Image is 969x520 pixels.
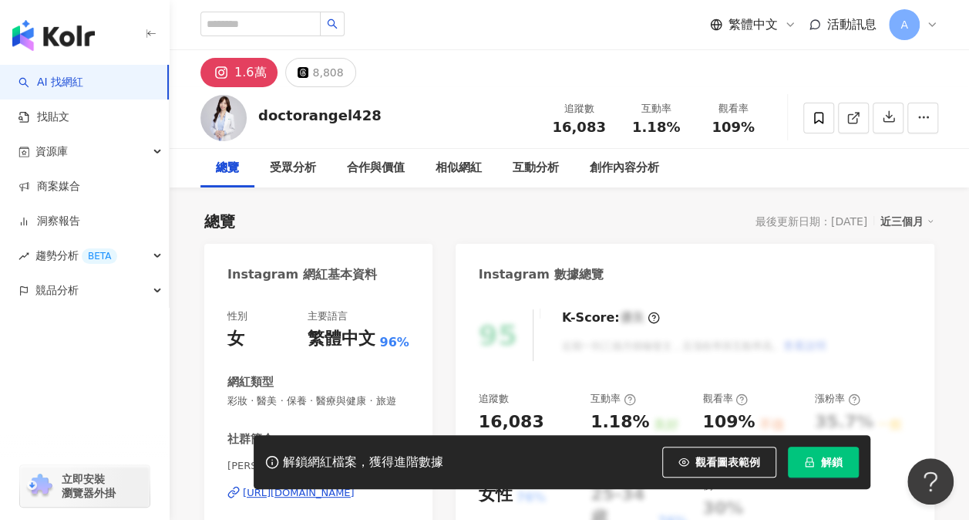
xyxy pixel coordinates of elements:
[243,486,355,500] div: [URL][DOMAIN_NAME]
[755,215,867,228] div: 最後更新日期：[DATE]
[815,392,860,406] div: 漲粉率
[227,431,274,447] div: 社群簡介
[590,410,649,434] div: 1.18%
[227,327,244,351] div: 女
[82,248,117,264] div: BETA
[308,309,348,323] div: 主要語言
[804,457,815,468] span: lock
[204,211,235,232] div: 總覽
[347,159,405,177] div: 合作與價值
[821,456,843,468] span: 解鎖
[562,309,660,326] div: K-Score :
[20,465,150,507] a: chrome extension立即安裝 瀏覽器外掛
[702,410,755,434] div: 109%
[19,75,83,90] a: searchAI 找網紅
[200,58,278,87] button: 1.6萬
[283,454,443,471] div: 解鎖網紅檔案，獲得進階數據
[25,474,55,498] img: chrome extension
[702,392,748,406] div: 觀看率
[285,58,355,87] button: 8,808
[312,62,343,83] div: 8,808
[479,392,509,406] div: 追蹤數
[227,266,377,283] div: Instagram 網紅基本資料
[19,251,29,262] span: rise
[662,447,776,478] button: 觀看圖表範例
[379,334,409,351] span: 96%
[695,456,760,468] span: 觀看圖表範例
[880,211,934,231] div: 近三個月
[479,266,604,283] div: Instagram 數據總覽
[19,214,80,229] a: 洞察報告
[227,394,409,408] span: 彩妝 · 醫美 · 保養 · 醫療與健康 · 旅遊
[479,410,544,434] div: 16,083
[227,486,409,500] a: [URL][DOMAIN_NAME]
[19,179,80,194] a: 商案媒合
[632,120,680,135] span: 1.18%
[590,392,636,406] div: 互動率
[35,273,79,308] span: 競品分析
[35,238,117,273] span: 趨勢分析
[12,20,95,51] img: logo
[728,16,778,33] span: 繁體中文
[436,159,482,177] div: 相似網紅
[216,159,239,177] div: 總覽
[200,95,247,141] img: KOL Avatar
[35,134,68,169] span: 資源庫
[234,62,266,83] div: 1.6萬
[550,101,608,116] div: 追蹤數
[552,119,605,135] span: 16,083
[704,101,762,116] div: 觀看率
[19,110,69,125] a: 找貼文
[327,19,338,29] span: search
[227,374,274,390] div: 網紅類型
[308,327,375,351] div: 繁體中文
[900,16,908,33] span: A
[827,17,876,32] span: 活動訊息
[513,159,559,177] div: 互動分析
[258,106,382,125] div: doctorangel428
[788,447,859,478] button: 解鎖
[479,483,513,507] div: 女性
[62,472,116,500] span: 立即安裝 瀏覽器外掛
[270,159,316,177] div: 受眾分析
[627,101,685,116] div: 互動率
[227,309,247,323] div: 性別
[712,120,755,135] span: 109%
[590,159,659,177] div: 創作內容分析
